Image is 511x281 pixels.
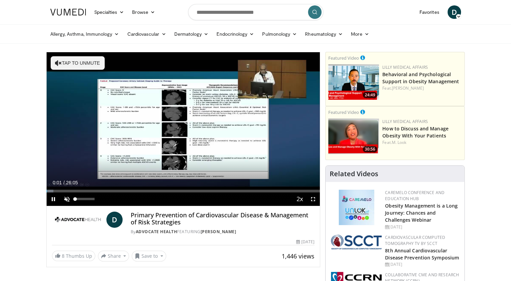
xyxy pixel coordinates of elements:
[131,212,314,226] h4: Primary Prevention of Cardiovascular Disease & Management of Risk Strategies
[47,52,320,206] video-js: Video Player
[52,251,95,261] a: 8 Thumbs Up
[60,192,74,206] button: Unmute
[188,4,323,20] input: Search topics, interventions
[382,85,462,91] div: Feat.
[330,170,378,178] h4: Related Videos
[382,71,459,85] a: Behavioral and Psychological Support in Obesity Management
[52,212,104,228] img: Advocate Health
[385,247,459,261] a: 8th Annual Cardiovascular Disease Prevention Symposium
[385,235,445,246] a: Cardiovascular Computed Tomography TV by SCCT
[132,251,166,261] button: Save to
[328,119,379,154] a: 30:56
[363,92,377,98] span: 24:49
[51,56,105,70] button: Tap to unmute
[201,229,236,235] a: [PERSON_NAME]
[123,27,170,41] a: Cardiovascular
[106,212,123,228] a: D
[131,229,314,235] div: By FEATURING
[90,5,128,19] a: Specialties
[385,261,459,268] div: [DATE]
[212,27,258,41] a: Endocrinology
[75,198,95,200] div: Volume Level
[301,27,347,41] a: Rheumatology
[66,180,78,185] span: 26:05
[382,64,428,70] a: Lilly Medical Affairs
[46,27,123,41] a: Allergy, Asthma, Immunology
[328,55,359,61] small: Featured Video
[98,251,129,261] button: Share
[50,9,86,15] img: VuMedi Logo
[382,119,428,124] a: Lilly Medical Affairs
[293,192,306,206] button: Playback Rate
[63,180,65,185] span: /
[328,64,379,100] img: ba3304f6-7838-4e41-9c0f-2e31ebde6754.png.150x105_q85_crop-smart_upscale.png
[328,109,359,115] small: Featured Video
[392,139,407,145] a: M. Look
[282,252,314,260] span: 1,446 views
[328,64,379,100] a: 24:49
[448,5,461,19] a: D
[363,146,377,152] span: 30:56
[385,224,459,230] div: [DATE]
[47,190,320,192] div: Progress Bar
[392,85,424,91] a: [PERSON_NAME]
[170,27,213,41] a: Dermatology
[382,139,462,146] div: Feat.
[62,253,65,259] span: 8
[53,180,62,185] span: 0:01
[47,192,60,206] button: Pause
[339,190,374,225] img: 45df64a9-a6de-482c-8a90-ada250f7980c.png.150x105_q85_autocrop_double_scale_upscale_version-0.2.jpg
[306,192,320,206] button: Fullscreen
[258,27,301,41] a: Pulmonology
[296,239,314,245] div: [DATE]
[385,202,458,223] a: Obesity Management is a Long Journey: Chances and Challenges Webinar
[128,5,159,19] a: Browse
[328,119,379,154] img: c98a6a29-1ea0-4bd5-8cf5-4d1e188984a7.png.150x105_q85_crop-smart_upscale.png
[347,27,373,41] a: More
[331,235,382,249] img: 51a70120-4f25-49cc-93a4-67582377e75f.png.150x105_q85_autocrop_double_scale_upscale_version-0.2.png
[136,229,177,235] a: Advocate Health
[415,5,443,19] a: Favorites
[382,125,449,139] a: How to Discuss and Manage Obesity With Your Patients
[385,190,444,201] a: CaReMeLO Conference and Education Hub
